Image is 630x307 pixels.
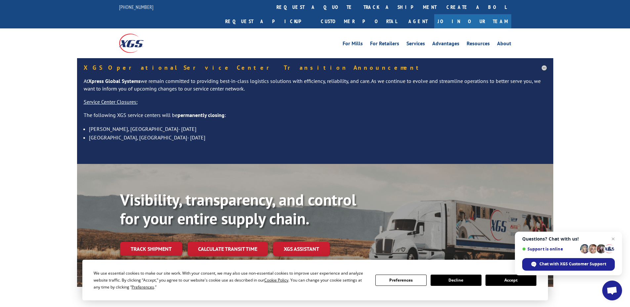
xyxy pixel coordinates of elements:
[94,270,367,290] div: We use essential cookies to make our site work. With your consent, we may also use non-essential ...
[220,14,316,28] a: Request a pickup
[402,14,434,28] a: Agent
[467,41,490,48] a: Resources
[84,65,547,71] h5: XGS Operational Service Center Transition Announcement
[188,242,268,256] a: Calculate transit time
[88,78,141,84] strong: Xpress Global Systems
[264,277,288,283] span: Cookie Policy
[497,41,511,48] a: About
[132,284,154,290] span: Preferences
[406,41,425,48] a: Services
[119,4,153,10] a: [PHONE_NUMBER]
[84,111,547,125] p: The following XGS service centers will be :
[539,261,606,267] span: Chat with XGS Customer Support
[431,275,482,286] button: Decline
[178,112,225,118] strong: permanently closing
[343,41,363,48] a: For Mills
[522,258,615,271] span: Chat with XGS Customer Support
[432,41,459,48] a: Advantages
[602,281,622,300] a: Open chat
[82,260,548,300] div: Cookie Consent Prompt
[522,247,578,251] span: Support is online
[89,125,547,133] li: [PERSON_NAME], [GEOGRAPHIC_DATA]- [DATE]
[84,98,138,105] u: Service Center Closures:
[434,14,511,28] a: Join Our Team
[89,133,547,142] li: [GEOGRAPHIC_DATA], [GEOGRAPHIC_DATA]- [DATE]
[375,275,426,286] button: Preferences
[273,242,330,256] a: XGS ASSISTANT
[120,189,356,229] b: Visibility, transparency, and control for your entire supply chain.
[316,14,402,28] a: Customer Portal
[370,41,399,48] a: For Retailers
[84,77,547,98] p: At we remain committed to providing best-in-class logistics solutions with efficiency, reliabilit...
[522,236,615,242] span: Questions? Chat with us!
[120,242,182,256] a: Track shipment
[485,275,536,286] button: Accept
